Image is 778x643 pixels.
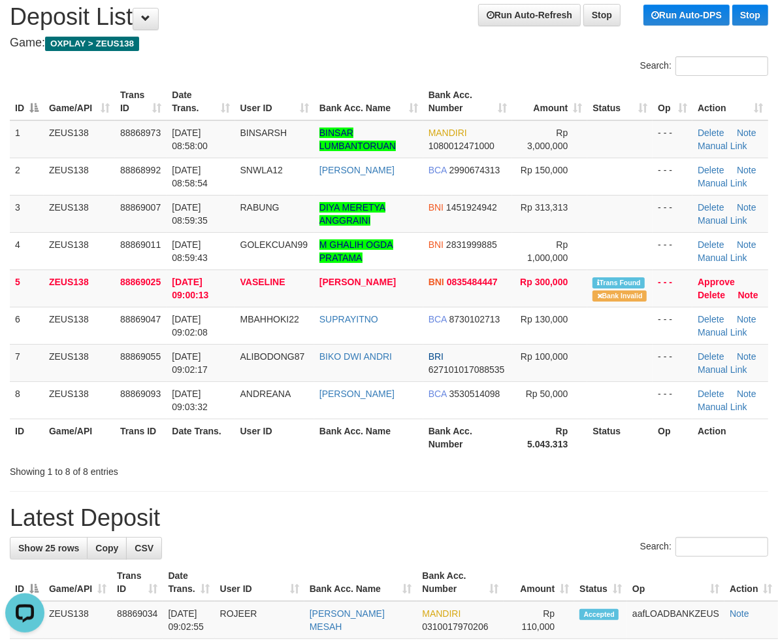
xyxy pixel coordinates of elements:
[10,564,44,601] th: ID: activate to sort column descending
[45,37,139,51] span: OXPLAY > ZEUS138
[215,564,304,601] th: User ID: activate to sort column ascending
[172,128,208,151] span: [DATE] 08:58:00
[737,314,756,324] a: Note
[627,601,724,639] td: aafLOADBANKZEUS
[10,344,44,381] td: 7
[521,351,568,362] span: Rp 100,000
[215,601,304,639] td: ROJEER
[698,128,724,138] a: Delete
[44,232,115,269] td: ZEUS138
[429,351,444,362] span: BRI
[698,402,747,412] a: Manual Link
[319,128,396,151] a: BINSAR LUMBANTORUAN
[449,165,500,175] span: Copy 2990674313 to clipboard
[653,307,692,344] td: - - -
[653,195,692,232] td: - - -
[512,419,588,456] th: Rp 5.043.313
[304,564,417,601] th: Bank Acc. Name: activate to sort column ascending
[319,165,395,175] a: [PERSON_NAME]
[698,277,735,287] a: Approve
[512,83,588,120] th: Amount: activate to sort column ascending
[698,239,724,250] a: Delete
[592,290,646,302] span: Bank is not match
[18,543,79,553] span: Show 25 rows
[240,202,280,213] span: RABUNG
[115,419,167,456] th: Trans ID
[640,537,768,557] label: Search:
[240,165,283,175] span: SNWLA12
[95,543,118,553] span: Copy
[698,178,747,188] a: Manual Link
[10,505,768,531] h1: Latest Deposit
[429,202,444,213] span: BNI
[163,601,214,639] td: [DATE] 09:02:55
[447,277,498,287] span: Copy 0835484447 to clipboard
[163,564,214,601] th: Date Trans.: activate to sort column ascending
[167,83,235,120] th: Date Trans.: activate to sort column ascending
[240,277,285,287] span: VASELINE
[44,381,115,419] td: ZEUS138
[698,290,725,300] a: Delete
[422,608,461,619] span: MANDIRI
[44,601,112,639] td: ZEUS138
[10,419,44,456] th: ID
[172,165,208,188] span: [DATE] 08:58:54
[698,364,747,375] a: Manual Link
[527,239,568,263] span: Rp 1,000,000
[429,128,467,138] span: MANDIRI
[526,389,568,399] span: Rp 50,000
[429,364,505,375] span: Copy 627101017088535 to clipboard
[172,389,208,412] span: [DATE] 09:03:32
[698,327,747,338] a: Manual Link
[120,351,161,362] span: 88869055
[126,537,162,559] a: CSV
[449,314,500,324] span: Copy 8730102713 to clipboard
[698,389,724,399] a: Delete
[235,83,314,120] th: User ID: activate to sort column ascending
[10,269,44,307] td: 5
[627,564,724,601] th: Op: activate to sort column ascending
[592,277,645,288] span: Similar transaction found
[520,277,568,287] span: Rp 300,000
[675,56,768,76] input: Search:
[587,83,653,120] th: Status: activate to sort column ascending
[44,158,115,195] td: ZEUS138
[737,389,756,399] a: Note
[44,195,115,232] td: ZEUS138
[120,389,161,399] span: 88869093
[698,314,724,324] a: Delete
[319,277,396,287] a: [PERSON_NAME]
[417,564,504,601] th: Bank Acc. Number: activate to sort column ascending
[653,344,692,381] td: - - -
[10,4,768,30] h1: Deposit List
[120,165,161,175] span: 88868992
[429,141,494,151] span: Copy 1080012471000 to clipboard
[10,307,44,344] td: 6
[235,419,314,456] th: User ID
[724,564,778,601] th: Action: activate to sort column ascending
[44,344,115,381] td: ZEUS138
[422,621,488,632] span: Copy 0310017970206 to clipboard
[429,165,447,175] span: BCA
[44,120,115,158] td: ZEUS138
[240,128,287,138] span: BINSARSH
[319,314,378,324] a: SUPRAYITNO
[319,202,385,226] a: DIYA MERETYA ANGGRAINI
[10,232,44,269] td: 4
[172,202,208,226] span: [DATE] 08:59:35
[653,381,692,419] td: - - -
[44,419,115,456] th: Game/API
[112,564,163,601] th: Trans ID: activate to sort column ascending
[172,277,208,300] span: [DATE] 09:00:13
[112,601,163,639] td: 88869034
[732,5,768,26] a: Stop
[640,56,768,76] label: Search:
[446,239,497,250] span: Copy 2831999885 to clipboard
[120,202,161,213] span: 88869007
[115,83,167,120] th: Trans ID: activate to sort column ascending
[135,543,154,553] span: CSV
[240,389,291,399] span: ANDREANA
[44,83,115,120] th: Game/API: activate to sort column ascending
[446,202,497,213] span: Copy 1451924942 to clipboard
[737,165,756,175] a: Note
